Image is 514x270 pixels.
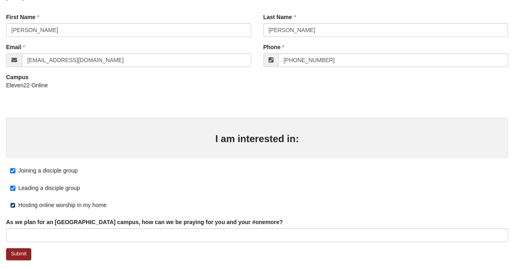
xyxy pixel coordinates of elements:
[18,167,78,174] span: Joining a disciple group
[10,203,15,208] input: Hosting online worship in my home
[18,202,106,208] span: Hosting online worship in my home
[6,43,25,51] label: Email
[263,43,285,51] label: Phone
[6,13,39,21] label: First Name
[10,186,15,191] input: Leading a disciple group
[6,81,251,95] div: Eleven22 Online
[6,248,31,260] a: Submit
[14,133,500,145] h3: I am interested in:
[18,185,80,191] span: Leading a disciple group
[263,13,296,21] label: Last Name
[6,73,28,81] label: Campus
[6,218,283,226] label: As we plan for an [GEOGRAPHIC_DATA] campus, how can we be praying for you and your #onemore?
[10,168,15,173] input: Joining a disciple group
